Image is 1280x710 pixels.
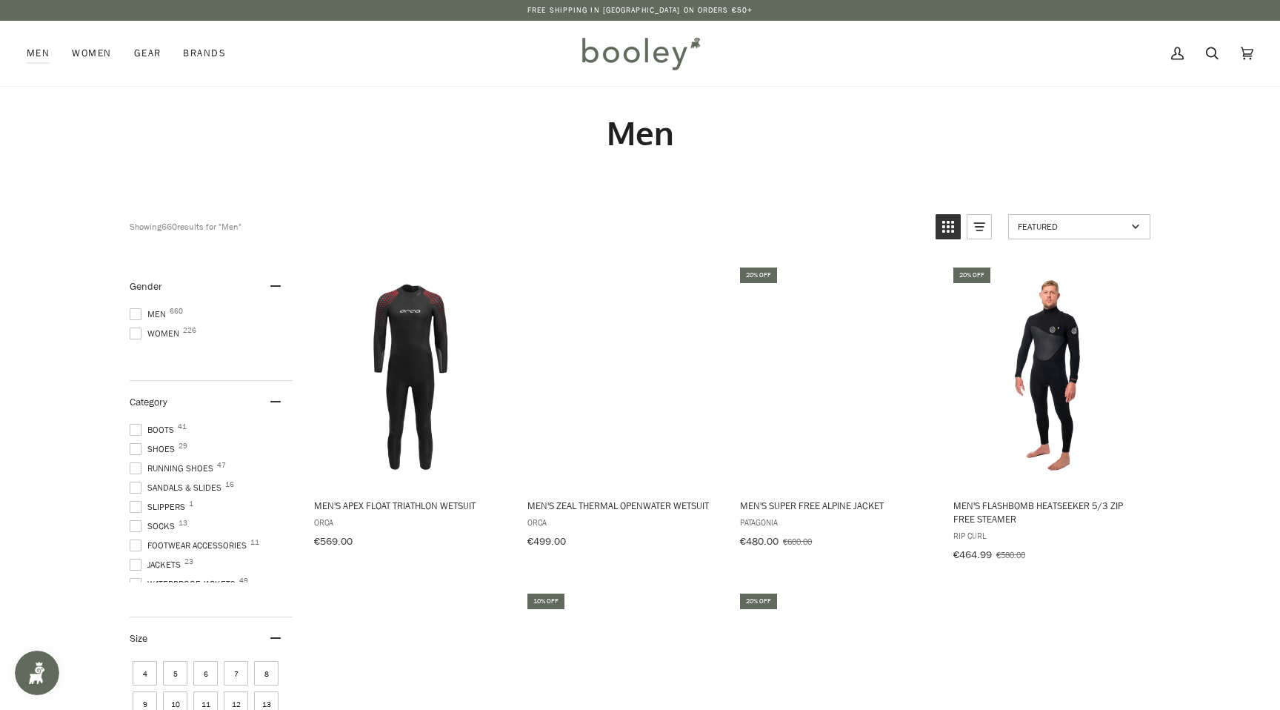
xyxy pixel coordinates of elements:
span: €499.00 [527,534,566,548]
span: Category [130,395,167,409]
span: Socks [130,520,179,533]
span: Footwear Accessories [130,539,251,552]
span: Size: 4 [133,661,157,686]
span: €600.00 [783,535,812,548]
span: Boots [130,423,179,437]
span: 23 [184,558,193,565]
a: View grid mode [936,214,961,239]
p: Free Shipping in [GEOGRAPHIC_DATA] on Orders €50+ [527,4,753,16]
span: 29 [179,442,187,450]
span: Size [130,631,147,646]
span: €480.00 [740,534,779,548]
span: Brands [183,46,226,61]
span: 226 [183,327,196,334]
iframe: Button to open loyalty program pop-up [15,651,59,695]
span: Women [130,327,184,340]
span: Patagonia [740,516,932,528]
img: Orca Men's Zeal Thermal Openwater Wetsuit Black - Booley Galway [525,278,721,474]
h1: Men [130,113,1150,153]
span: Sandals & Slides [130,481,226,494]
span: Men [27,46,50,61]
span: Running Shoes [130,462,218,475]
span: €464.99 [953,548,992,562]
a: Sort options [1008,214,1150,239]
span: Slippers [130,500,190,514]
div: Showing results for "Men" [130,214,924,239]
span: 1 [189,500,193,508]
span: Size: 8 [254,661,279,686]
a: Men's Apex Float Triathlon Wetsuit [312,265,508,553]
img: Booley [576,32,705,75]
span: Shoes [130,442,179,456]
span: Men's Zeal Thermal Openwater Wetsuit [527,499,719,512]
a: Men's Zeal Thermal Openwater Wetsuit [525,265,721,553]
span: Orca [527,516,719,528]
span: 47 [217,462,226,469]
span: 16 [225,481,234,488]
div: 20% off [953,268,990,283]
div: 20% off [740,268,777,283]
span: Jackets [130,558,185,571]
span: Rip Curl [953,529,1145,542]
span: €569.00 [314,534,353,548]
span: Size: 6 [193,661,218,686]
img: Rip Curl Men's FlashBomb HeatSeeker 5/3 Zip Free Steamer Black - Booley Galway [951,278,1147,474]
a: Men [27,21,61,86]
img: Orca Men's Apex Float Triathlon Wetsuit Black / Red - Booley Galway [312,278,508,474]
span: Men [130,308,170,321]
span: Waterproof Jackets [130,577,240,591]
span: Men's FlashBomb HeatSeeker 5/3 Zip Free Steamer [953,499,1145,525]
span: Featured [1018,220,1127,233]
span: Men's Apex Float Triathlon Wetsuit [314,499,506,512]
span: Men's Super Free Alpine Jacket [740,499,932,512]
a: Men's Super Free Alpine Jacket [738,265,934,553]
img: Patagonia Men's Super Free Alpine Jacket - Booley Galway [738,278,934,474]
span: Women [72,46,111,61]
span: Size: 7 [224,661,248,686]
span: €580.00 [996,548,1025,561]
span: 11 [250,539,259,546]
a: Women [61,21,122,86]
span: 660 [170,308,183,315]
a: Brands [172,21,237,86]
div: 20% off [740,594,777,609]
span: Orca [314,516,506,528]
div: 10% off [527,594,564,609]
b: 660 [161,220,177,233]
span: 41 [178,423,187,431]
span: 49 [239,577,248,585]
span: 13 [179,520,187,527]
a: Gear [123,21,173,86]
a: Men's FlashBomb HeatSeeker 5/3 Zip Free Steamer [951,265,1147,566]
span: Gender [130,279,162,293]
a: View list mode [967,214,992,239]
span: Gear [134,46,161,61]
span: Size: 5 [163,661,187,686]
